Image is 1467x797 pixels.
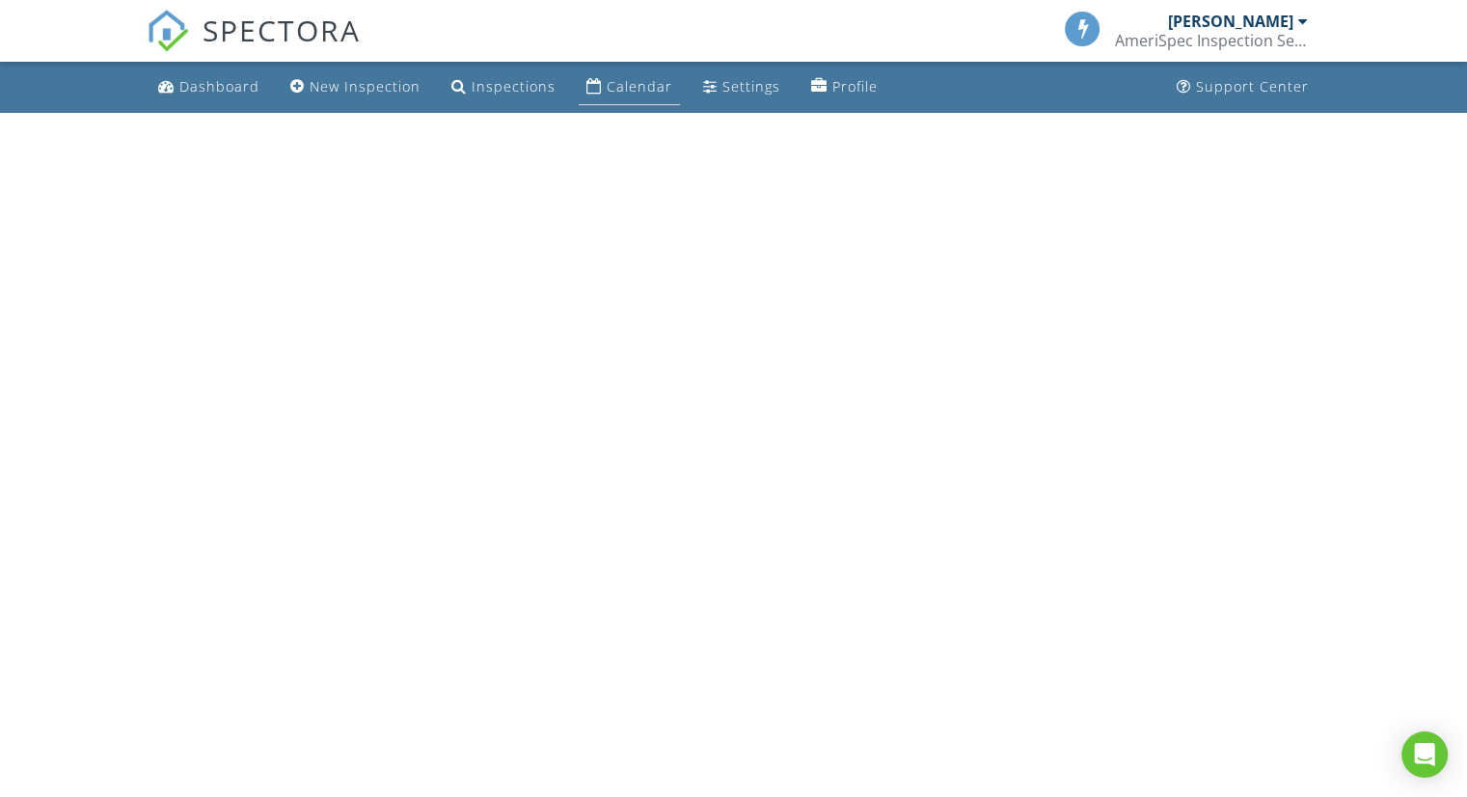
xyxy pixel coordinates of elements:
[1401,731,1448,778] div: Open Intercom Messenger
[1168,12,1293,31] div: [PERSON_NAME]
[310,77,421,96] div: New Inspection
[832,77,878,96] div: Profile
[150,69,267,105] a: Dashboard
[283,69,428,105] a: New Inspection
[579,69,680,105] a: Calendar
[607,77,672,96] div: Calendar
[722,77,780,96] div: Settings
[695,69,788,105] a: Settings
[472,77,556,96] div: Inspections
[203,10,361,50] span: SPECTORA
[1115,31,1308,50] div: AmeriSpec Inspection Services
[147,10,189,52] img: The Best Home Inspection Software - Spectora
[147,26,361,67] a: SPECTORA
[179,77,259,96] div: Dashboard
[1196,77,1309,96] div: Support Center
[444,69,563,105] a: Inspections
[803,69,885,105] a: Profile
[1169,69,1317,105] a: Support Center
